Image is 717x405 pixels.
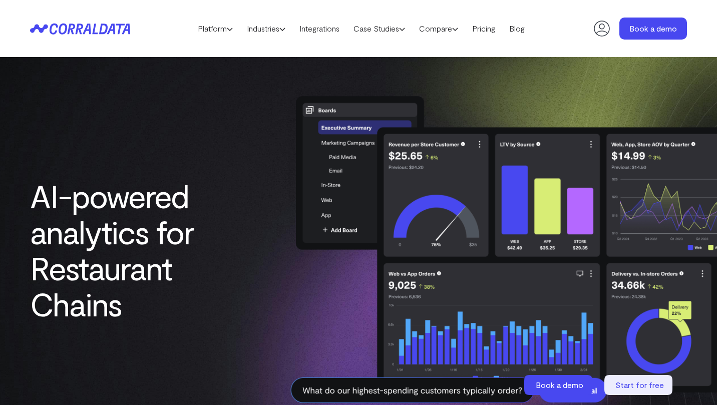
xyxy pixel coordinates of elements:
h1: AI-powered analytics for Restaurant Chains [30,178,226,322]
span: Start for free [615,380,664,389]
a: Integrations [292,21,346,36]
a: Industries [240,21,292,36]
a: Blog [502,21,532,36]
a: Book a demo [619,18,687,40]
a: Book a demo [524,375,594,395]
a: Pricing [465,21,502,36]
a: Case Studies [346,21,412,36]
a: Start for free [604,375,674,395]
a: Platform [191,21,240,36]
a: Compare [412,21,465,36]
span: Book a demo [536,380,583,389]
